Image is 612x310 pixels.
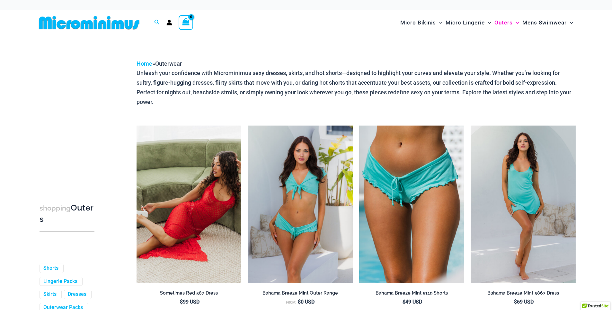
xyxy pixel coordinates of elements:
[471,126,576,283] img: Bahama Breeze Mint 5867 Dress 01
[40,202,94,225] h3: Outers
[298,299,301,305] span: $
[180,299,200,305] bdi: 99 USD
[567,14,573,31] span: Menu Toggle
[400,14,436,31] span: Micro Bikinis
[40,54,97,183] iframe: TrustedSite Certified
[43,265,58,272] a: Shorts
[403,299,422,305] bdi: 49 USD
[248,126,353,283] img: Bahama Breeze Mint 9116 Crop Top 5119 Shorts 01v2
[43,278,77,285] a: Lingerie Packs
[248,290,353,296] h2: Bahama Breeze Mint Outer Range
[359,290,464,296] h2: Bahama Breeze Mint 5119 Shorts
[137,290,242,296] h2: Sometimes Red 587 Dress
[514,299,517,305] span: $
[359,126,464,283] img: Bahama Breeze Mint 5119 Shorts 01
[399,13,444,33] a: Micro BikinisMenu ToggleMenu Toggle
[137,126,242,283] img: Sometimes Red 587 Dress 10
[446,14,485,31] span: Micro Lingerie
[248,290,353,298] a: Bahama Breeze Mint Outer Range
[444,13,493,33] a: Micro LingerieMenu ToggleMenu Toggle
[471,290,576,296] h2: Bahama Breeze Mint 5867 Dress
[514,299,534,305] bdi: 69 USD
[137,60,152,67] a: Home
[513,14,519,31] span: Menu Toggle
[180,299,183,305] span: $
[248,126,353,283] a: Bahama Breeze Mint 9116 Crop Top 5119 Shorts 01v2Bahama Breeze Mint 9116 Crop Top 5119 Shorts 04v...
[471,126,576,283] a: Bahama Breeze Mint 5867 Dress 01Bahama Breeze Mint 5867 Dress 03Bahama Breeze Mint 5867 Dress 03
[485,14,491,31] span: Menu Toggle
[137,60,182,67] span: »
[398,12,576,33] nav: Site Navigation
[137,126,242,283] a: Sometimes Red 587 Dress 10Sometimes Red 587 Dress 09Sometimes Red 587 Dress 09
[154,19,160,27] a: Search icon link
[155,60,182,67] span: Outerwear
[40,204,71,212] span: shopping
[494,14,513,31] span: Outers
[298,299,315,305] bdi: 0 USD
[522,14,567,31] span: Mens Swimwear
[359,290,464,298] a: Bahama Breeze Mint 5119 Shorts
[436,14,442,31] span: Menu Toggle
[179,15,193,30] a: View Shopping Cart, empty
[137,68,576,107] p: Unleash your confidence with Microminimus sexy dresses, skirts, and hot shorts—designed to highli...
[359,126,464,283] a: Bahama Breeze Mint 5119 Shorts 01Bahama Breeze Mint 5119 Shorts 02Bahama Breeze Mint 5119 Shorts 02
[36,15,142,30] img: MM SHOP LOGO FLAT
[166,20,172,25] a: Account icon link
[521,13,575,33] a: Mens SwimwearMenu ToggleMenu Toggle
[493,13,521,33] a: OutersMenu ToggleMenu Toggle
[471,290,576,298] a: Bahama Breeze Mint 5867 Dress
[286,300,296,305] span: From:
[403,299,405,305] span: $
[137,290,242,298] a: Sometimes Red 587 Dress
[68,291,86,298] a: Dresses
[43,291,57,298] a: Skirts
